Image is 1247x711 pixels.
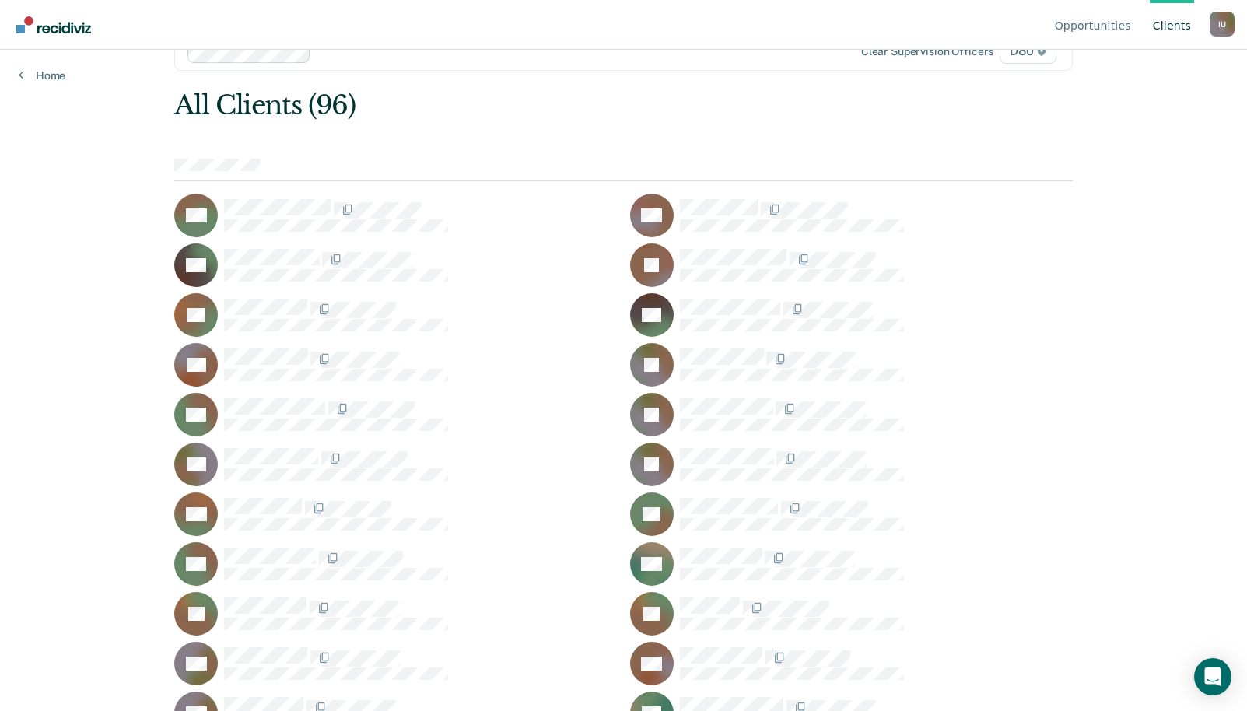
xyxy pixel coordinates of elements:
span: D80 [1000,39,1056,64]
a: Home [19,68,65,82]
button: Profile dropdown button [1210,12,1235,37]
img: Recidiviz [16,16,91,33]
div: I U [1210,12,1235,37]
div: Open Intercom Messenger [1194,658,1231,695]
div: All Clients (96) [174,89,892,121]
div: Clear supervision officers [861,45,993,58]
